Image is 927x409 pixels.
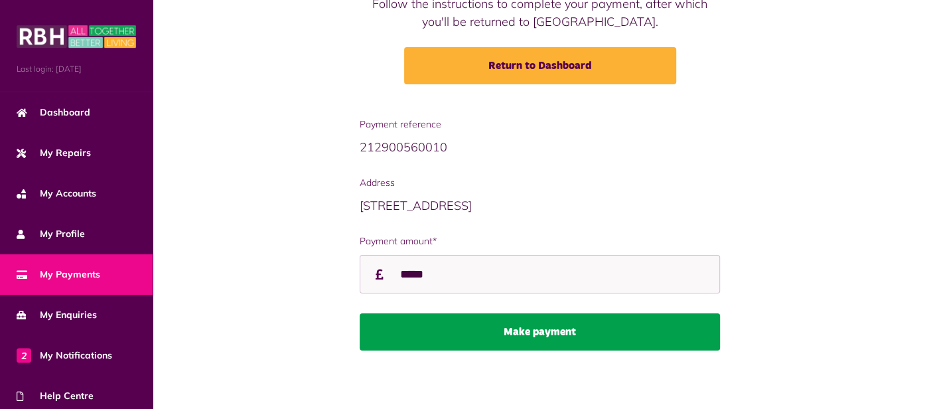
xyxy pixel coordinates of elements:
[17,308,97,322] span: My Enquiries
[360,118,721,131] span: Payment reference
[360,176,721,190] span: Address
[17,349,112,363] span: My Notifications
[17,63,136,75] span: Last login: [DATE]
[17,227,85,241] span: My Profile
[360,198,472,213] span: [STREET_ADDRESS]
[17,348,31,363] span: 2
[17,106,90,120] span: Dashboard
[17,389,94,403] span: Help Centre
[360,313,721,351] button: Make payment
[360,234,721,248] label: Payment amount*
[17,23,136,50] img: MyRBH
[17,146,91,160] span: My Repairs
[17,268,100,282] span: My Payments
[360,139,447,155] span: 212900560010
[404,47,676,84] a: Return to Dashboard
[17,187,96,201] span: My Accounts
